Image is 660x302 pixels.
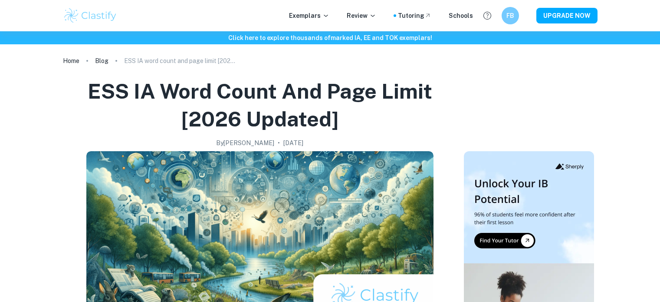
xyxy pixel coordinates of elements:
p: Review [347,11,376,20]
h6: FB [505,11,515,20]
p: ESS IA word count and page limit [2026 updated] [124,56,237,66]
button: Help and Feedback [480,8,495,23]
button: UPGRADE NOW [536,8,598,23]
a: Home [63,55,79,67]
h2: [DATE] [283,138,303,148]
a: Tutoring [398,11,431,20]
h2: By [PERSON_NAME] [216,138,274,148]
button: FB [502,7,519,24]
h6: Click here to explore thousands of marked IA, EE and TOK exemplars ! [2,33,658,43]
p: Exemplars [289,11,329,20]
p: • [278,138,280,148]
a: Blog [95,55,108,67]
a: Schools [449,11,473,20]
h1: ESS IA word count and page limit [2026 updated] [66,77,453,133]
img: Clastify logo [63,7,118,24]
